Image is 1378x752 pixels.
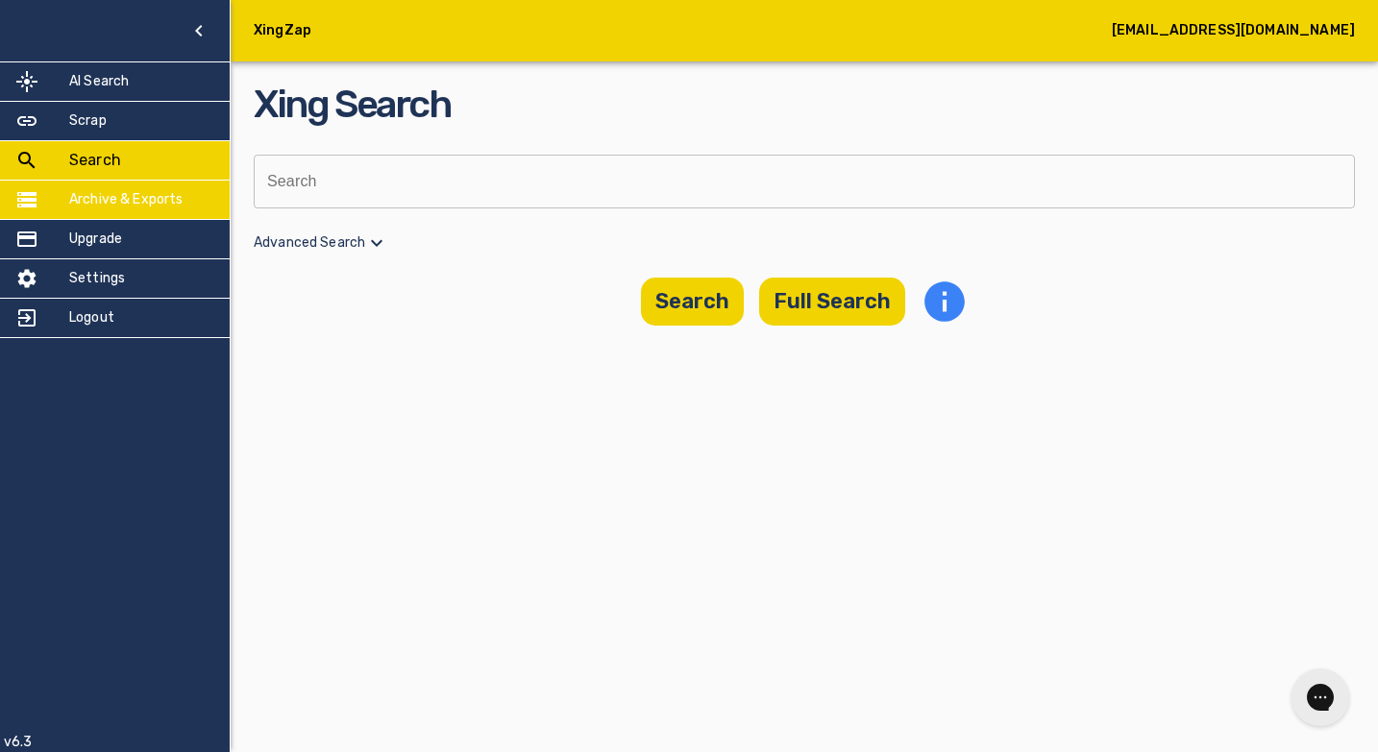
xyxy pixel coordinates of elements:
[254,77,1355,132] h2: Xing Search
[69,230,122,249] h5: Upgrade
[1112,21,1355,40] h5: [EMAIL_ADDRESS][DOMAIN_NAME]
[69,72,129,91] h5: AI Search
[254,231,1355,255] p: Advanced Search
[69,149,121,172] h5: Search
[921,278,969,326] svg: info
[759,278,905,326] button: Full Search
[254,21,311,40] h5: XingZap
[4,733,33,752] p: v6.3
[254,155,1341,208] input: Search
[69,111,107,131] h5: Scrap
[641,278,744,326] button: Search
[69,190,184,209] h5: Archive & Exports
[1282,662,1359,733] iframe: Gorgias live chat messenger
[69,308,114,327] h5: Logout
[69,269,125,288] h5: Settings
